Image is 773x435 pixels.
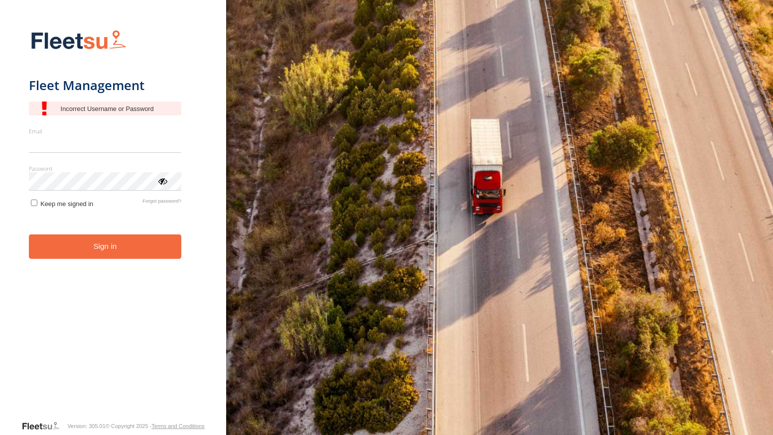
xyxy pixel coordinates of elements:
form: main [29,24,198,420]
a: Forgot password? [142,198,181,208]
button: Sign in [29,234,182,259]
img: Fleetsu [29,28,129,53]
a: Visit our Website [21,421,67,431]
div: © Copyright 2025 - [106,423,205,429]
label: Email [29,127,182,135]
h1: Fleet Management [29,77,182,94]
span: Keep me signed in [40,200,93,208]
div: Version: 305.01 [67,423,105,429]
a: Terms and Conditions [151,423,204,429]
input: Keep me signed in [31,200,37,206]
div: ViewPassword [157,176,167,186]
label: Password [29,165,182,172]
